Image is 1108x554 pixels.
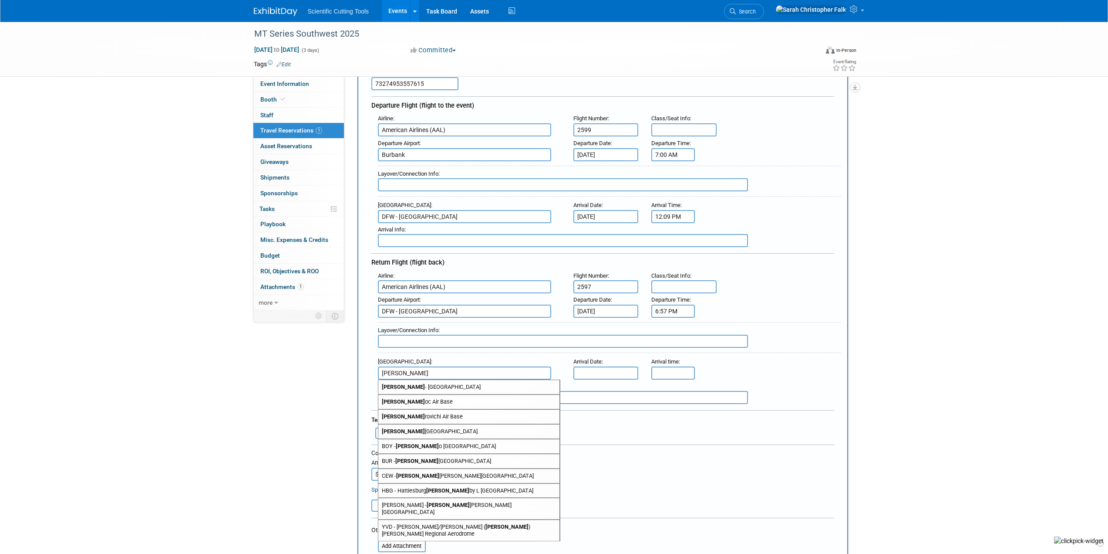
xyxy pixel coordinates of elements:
span: Misc. Expenses & Credits [260,236,328,243]
span: Giveaways [260,158,289,165]
strong: [PERSON_NAME] [382,413,425,420]
small: : [378,170,440,177]
span: to [273,46,281,53]
span: Departure Airport [378,296,420,303]
strong: [PERSON_NAME] [396,443,439,449]
span: [GEOGRAPHIC_DATA] [378,202,431,208]
span: Departure Time [651,296,690,303]
small: : [651,115,691,122]
strong: [PERSON_NAME] [382,428,425,435]
small: : [651,202,682,208]
a: Attachments1 [253,279,344,295]
img: ExhibitDay [254,7,297,16]
span: [GEOGRAPHIC_DATA] [378,358,431,365]
span: 1 [316,127,322,134]
a: Specify Payment Details [371,486,432,493]
span: BOY - o [GEOGRAPHIC_DATA] [378,439,559,453]
span: Departure Time [651,140,690,146]
div: In-Person [836,47,856,54]
a: Staff [253,108,344,123]
small: : [378,115,394,122]
small: : [378,140,421,146]
a: Search [724,4,764,19]
span: Airline [378,272,393,279]
span: Layover/Connection Info [378,170,438,177]
span: Flight Number [573,115,608,122]
small: : [378,358,432,365]
a: Giveaways [253,154,344,170]
span: Arrival time [651,358,679,365]
a: Misc. Expenses & Credits [253,232,344,248]
td: Personalize Event Tab Strip [311,310,327,322]
span: [DATE] [DATE] [254,46,300,54]
strong: [PERSON_NAME] [426,487,469,494]
span: HBG - Hattiesburg by L [GEOGRAPHIC_DATA] [378,484,559,498]
a: Budget [253,248,344,263]
span: Budget [260,252,280,259]
span: rovichi Air Base [378,410,559,424]
a: Event Information [253,76,344,92]
span: oc Air Base [378,395,559,409]
a: more [253,295,344,310]
span: more [259,299,273,306]
span: Travel Reservations [260,127,322,134]
a: Booth [253,92,344,107]
small: : [378,327,440,333]
span: Class/Seat Info [651,115,690,122]
small: : [573,272,609,279]
span: Departure Date [573,140,611,146]
a: Playbook [253,217,344,232]
strong: [PERSON_NAME] [382,384,425,390]
span: Tasks [259,205,275,212]
div: Amount [371,459,434,468]
span: Search [736,8,756,15]
strong: [PERSON_NAME] [395,458,438,464]
button: Committed [408,46,459,55]
a: Shipments [253,170,344,185]
span: Arrival Date [573,202,602,208]
a: Edit [276,61,291,68]
small: : [573,140,612,146]
a: ROI, Objectives & ROO [253,264,344,279]
strong: [PERSON_NAME] [396,472,439,479]
a: Asset Reservations [253,139,344,154]
div: Event Rating [832,60,856,64]
small: : [378,202,432,208]
span: Playbook [260,221,286,228]
span: 1 [297,283,304,290]
span: CEW - [PERSON_NAME][GEOGRAPHIC_DATA] [378,469,559,483]
span: Flight Number [573,272,608,279]
strong: [PERSON_NAME] [485,523,529,530]
span: Event Information [260,80,309,87]
i: Booth reservation complete [281,97,285,102]
span: Arrival Date [573,358,602,365]
img: Format-Inperson.png [826,47,835,54]
span: Return Flight (flight back) [371,258,445,266]
div: Team member(s) this reservation is made for: [371,412,834,426]
span: BUR - [GEOGRAPHIC_DATA] [378,454,559,468]
small: : [573,358,603,365]
strong: [PERSON_NAME] [427,502,470,508]
strong: [PERSON_NAME] [382,398,425,405]
small: : [573,296,612,303]
span: Arrival Info [378,226,404,233]
span: Booth [260,96,287,103]
small: : [651,272,691,279]
small: : [378,296,421,303]
span: [GEOGRAPHIC_DATA] [378,425,559,438]
span: [PERSON_NAME] - [PERSON_NAME][GEOGRAPHIC_DATA] [378,498,559,519]
small: : [651,358,680,365]
span: Shipments [260,174,290,181]
span: Airline [378,115,393,122]
span: Attachments [260,283,304,290]
span: Layover/Connection Info [378,327,438,333]
span: Departure Date [573,296,611,303]
a: Sponsorships [253,186,344,201]
small: : [651,140,691,146]
span: Departure Airport [378,140,420,146]
body: Rich Text Area. Press ALT-0 for help. [5,3,450,13]
img: Sarah Christopher Falk [775,5,846,14]
div: Other/Misc. Attachments: [371,526,442,537]
small: : [651,296,691,303]
span: Arrival Time [651,202,680,208]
